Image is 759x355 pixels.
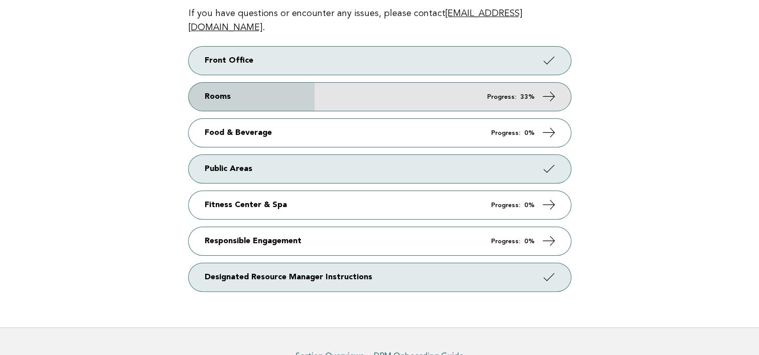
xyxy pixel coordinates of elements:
[524,238,535,245] strong: 0%
[491,130,520,136] em: Progress:
[487,94,516,100] em: Progress:
[189,47,571,75] a: Front Office
[189,83,571,111] a: Rooms Progress: 33%
[491,238,520,245] em: Progress:
[189,263,571,291] a: Designated Resource Manager Instructions
[491,202,520,209] em: Progress:
[189,191,571,219] a: Fitness Center & Spa Progress: 0%
[520,94,535,100] strong: 33%
[189,155,571,183] a: Public Areas
[524,202,535,209] strong: 0%
[524,130,535,136] strong: 0%
[189,227,571,255] a: Responsible Engagement Progress: 0%
[189,119,571,147] a: Food & Beverage Progress: 0%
